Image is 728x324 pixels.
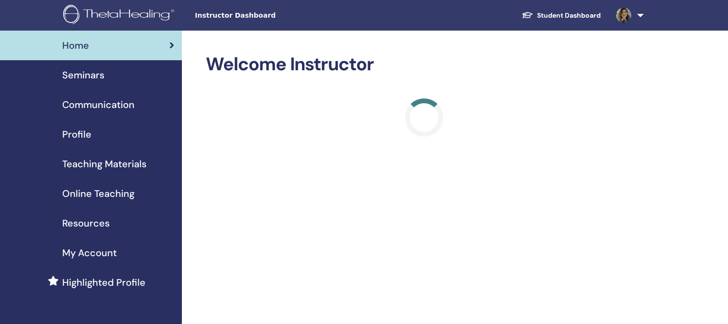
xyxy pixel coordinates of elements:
span: Home [62,38,89,53]
img: logo.png [63,5,178,26]
a: Student Dashboard [514,7,608,24]
img: graduation-cap-white.svg [522,11,533,19]
span: Resources [62,216,110,230]
span: Communication [62,97,134,112]
span: Online Teaching [62,186,134,201]
span: Highlighted Profile [62,275,146,290]
span: Profile [62,127,91,141]
span: Teaching Materials [62,157,146,171]
h2: Welcome Instructor [206,54,642,76]
span: Seminars [62,68,104,82]
span: My Account [62,246,117,260]
img: default.jpg [616,8,631,23]
span: Instructor Dashboard [195,11,338,21]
